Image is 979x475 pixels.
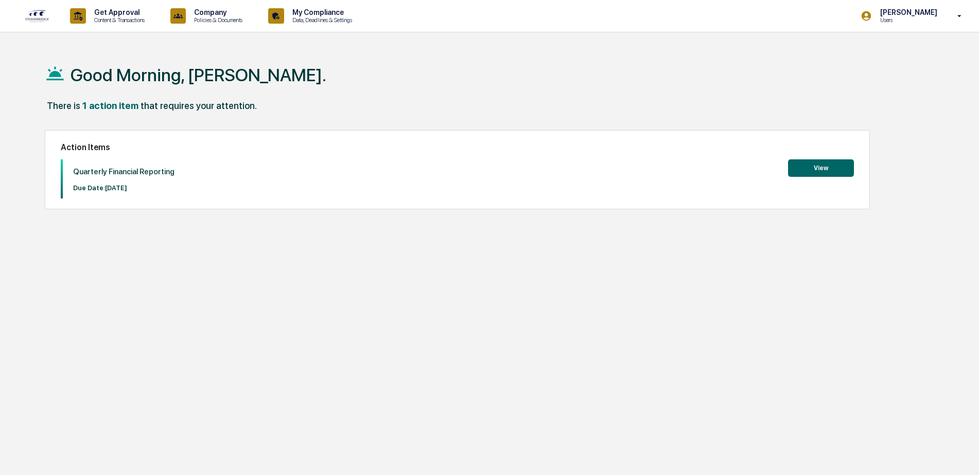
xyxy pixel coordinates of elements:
p: [PERSON_NAME] [872,8,942,16]
p: Quarterly Financial Reporting [73,167,174,176]
p: My Compliance [284,8,357,16]
p: Data, Deadlines & Settings [284,16,357,24]
button: View [788,159,854,177]
p: Content & Transactions [86,16,150,24]
p: Users [872,16,942,24]
h2: Action Items [61,142,854,152]
p: Due Date: [DATE] [73,184,174,192]
div: 1 action item [82,100,138,111]
div: that requires your attention. [141,100,257,111]
p: Company [186,8,248,16]
div: There is [47,100,80,111]
h1: Good Morning, [PERSON_NAME]. [71,65,326,85]
p: Get Approval [86,8,150,16]
a: View [788,162,854,172]
img: logo [25,9,49,23]
p: Policies & Documents [186,16,248,24]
